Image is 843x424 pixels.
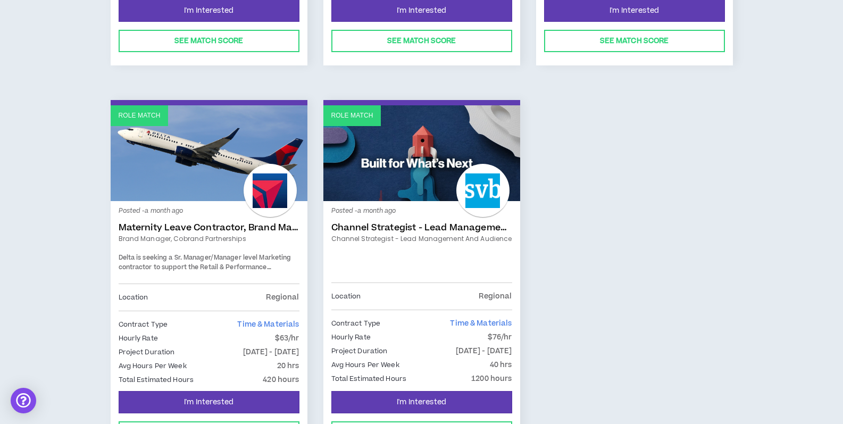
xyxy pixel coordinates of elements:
[119,111,161,121] p: Role Match
[119,30,299,52] button: See Match Score
[277,360,299,372] p: 20 hrs
[184,397,233,408] span: I'm Interested
[479,290,512,302] p: Regional
[450,318,512,329] span: Time & Materials
[397,6,446,16] span: I'm Interested
[331,206,512,216] p: Posted - a month ago
[331,373,407,385] p: Total Estimated Hours
[119,253,292,290] span: Delta is seeking a Sr. Manager/Manager level Marketing contractor to support the Retail & Perform...
[331,318,381,329] p: Contract Type
[331,30,512,52] button: See Match Score
[263,374,299,386] p: 420 hours
[331,234,512,244] a: Channel Strategist - Lead Management and Audience
[119,391,299,413] button: I'm Interested
[119,206,299,216] p: Posted - a month ago
[119,374,194,386] p: Total Estimated Hours
[119,360,187,372] p: Avg Hours Per Week
[237,319,299,330] span: Time & Materials
[610,6,659,16] span: I'm Interested
[331,290,361,302] p: Location
[184,6,233,16] span: I'm Interested
[111,105,307,201] a: Role Match
[488,331,512,343] p: $76/hr
[331,391,512,413] button: I'm Interested
[119,332,158,344] p: Hourly Rate
[331,345,388,357] p: Project Duration
[11,388,36,413] div: Open Intercom Messenger
[331,111,373,121] p: Role Match
[119,234,299,244] a: Brand Manager, Cobrand Partnerships
[119,346,175,358] p: Project Duration
[119,222,299,233] a: Maternity Leave Contractor, Brand Marketing Manager (Cobrand Partnerships)
[544,30,725,52] button: See Match Score
[266,292,299,303] p: Regional
[490,359,512,371] p: 40 hrs
[275,332,299,344] p: $63/hr
[119,319,168,330] p: Contract Type
[456,345,512,357] p: [DATE] - [DATE]
[243,346,299,358] p: [DATE] - [DATE]
[331,331,371,343] p: Hourly Rate
[119,292,148,303] p: Location
[471,373,512,385] p: 1200 hours
[397,397,446,408] span: I'm Interested
[331,359,399,371] p: Avg Hours Per Week
[331,222,512,233] a: Channel Strategist - Lead Management and Audience
[323,105,520,201] a: Role Match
